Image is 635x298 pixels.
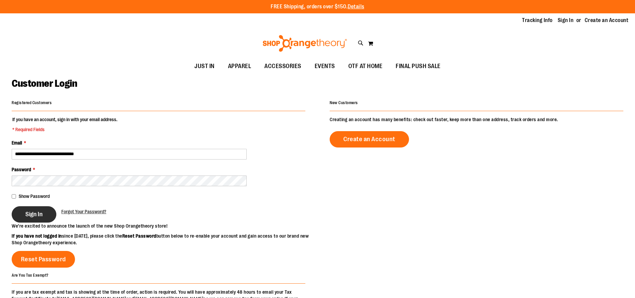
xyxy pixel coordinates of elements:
[12,78,77,89] span: Customer Login
[122,233,156,239] strong: Reset Password
[221,59,258,74] a: APPAREL
[12,273,49,277] strong: Are You Tax Exempt?
[12,233,318,246] p: since [DATE], please click the button below to re-enable your account and gain access to our bran...
[12,251,75,268] a: Reset Password
[348,4,364,10] a: Details
[12,100,52,105] strong: Registered Customers
[12,126,117,133] span: * Required Fields
[19,194,50,199] span: Show Password
[396,59,441,74] span: FINAL PUSH SALE
[12,233,62,239] strong: If you have not logged in
[262,35,348,52] img: Shop Orangetheory
[21,256,66,263] span: Reset Password
[61,209,106,214] span: Forgot Your Password?
[271,3,364,11] p: FREE Shipping, orders over $150.
[330,100,358,105] strong: New Customers
[330,116,623,123] p: Creating an account has many benefits: check out faster, keep more than one address, track orders...
[315,59,335,74] span: EVENTS
[343,135,395,143] span: Create an Account
[330,131,409,147] a: Create an Account
[389,59,447,74] a: FINAL PUSH SALE
[194,59,215,74] span: JUST IN
[12,116,118,133] legend: If you have an account, sign in with your email address.
[12,206,56,223] button: Sign In
[348,59,383,74] span: OTF AT HOME
[308,59,342,74] a: EVENTS
[342,59,389,74] a: OTF AT HOME
[12,223,318,229] p: We’re excited to announce the launch of the new Shop Orangetheory store!
[264,59,301,74] span: ACCESSORIES
[228,59,251,74] span: APPAREL
[522,17,553,24] a: Tracking Info
[258,59,308,74] a: ACCESSORIES
[585,17,629,24] a: Create an Account
[188,59,221,74] a: JUST IN
[558,17,574,24] a: Sign In
[12,167,31,172] span: Password
[61,208,106,215] a: Forgot Your Password?
[12,140,22,145] span: Email
[25,211,43,218] span: Sign In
